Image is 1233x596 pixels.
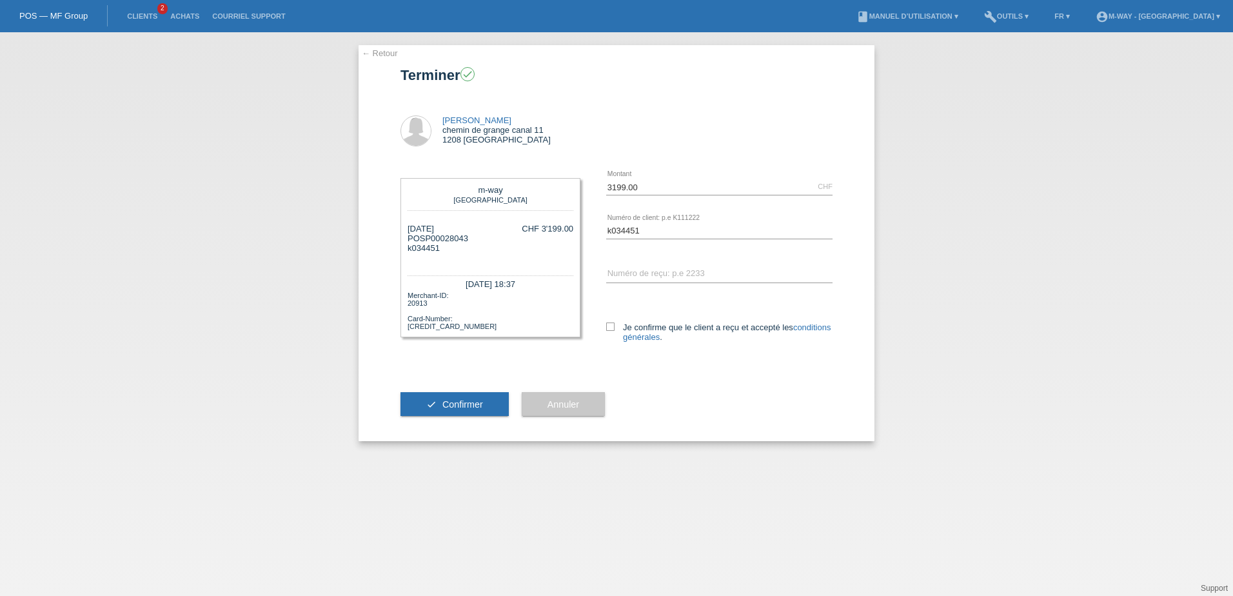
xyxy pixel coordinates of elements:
span: k034451 [408,243,440,253]
a: bookManuel d’utilisation ▾ [850,12,965,20]
a: Courriel Support [206,12,291,20]
div: [DATE] POSP00028043 [408,224,468,263]
div: Merchant-ID: 20913 Card-Number: [CREDIT_CARD_NUMBER] [408,290,573,330]
span: 2 [157,3,168,14]
i: book [856,10,869,23]
a: FR ▾ [1048,12,1076,20]
a: Support [1201,584,1228,593]
div: m-way [411,185,570,195]
label: Je confirme que le client a reçu et accepté les . [606,323,833,342]
div: CHF 3'199.00 [522,224,573,233]
div: [DATE] 18:37 [408,275,573,290]
span: Confirmer [442,399,483,410]
i: check [462,68,473,80]
div: chemin de grange canal 11 1208 [GEOGRAPHIC_DATA] [442,115,551,144]
button: Annuler [522,392,605,417]
a: ← Retour [362,48,398,58]
a: buildOutils ▾ [978,12,1035,20]
a: conditions générales [623,323,831,342]
div: [GEOGRAPHIC_DATA] [411,195,570,204]
a: Clients [121,12,164,20]
a: POS — MF Group [19,11,88,21]
button: check Confirmer [400,392,509,417]
h1: Terminer [400,67,833,83]
a: [PERSON_NAME] [442,115,511,125]
i: account_circle [1096,10,1109,23]
i: build [984,10,997,23]
div: CHF [818,183,833,190]
a: account_circlem-way - [GEOGRAPHIC_DATA] ▾ [1089,12,1227,20]
span: Annuler [547,399,579,410]
a: Achats [164,12,206,20]
i: check [426,399,437,410]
